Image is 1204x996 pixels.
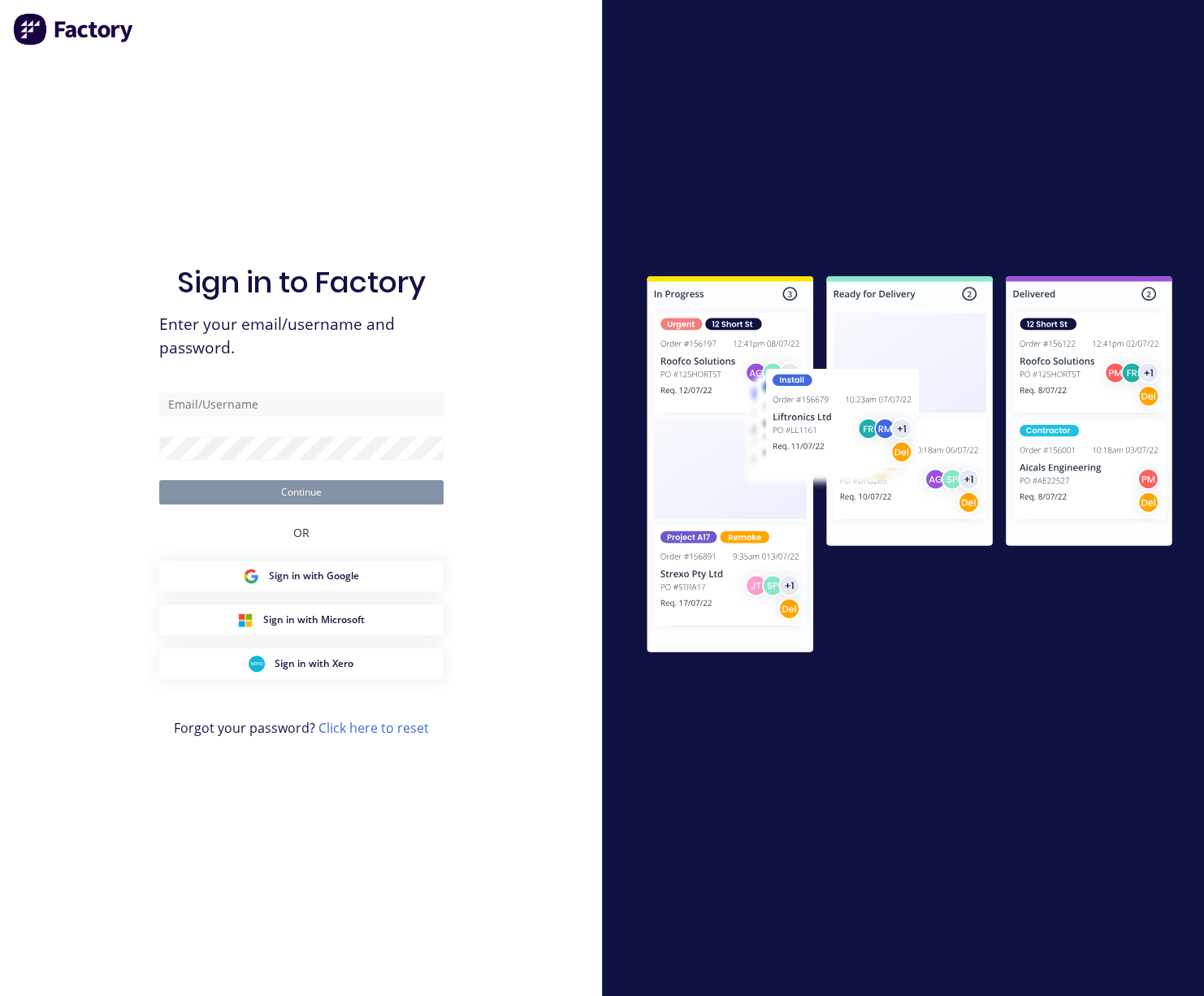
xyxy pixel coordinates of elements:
[177,265,426,300] h1: Sign in to Factory
[318,719,429,737] a: Click here to reset
[249,656,265,672] img: Xero Sign in
[159,313,444,360] span: Enter your email/username and password.
[174,718,429,738] span: Forgot your password?
[615,247,1204,686] img: Sign in
[13,13,135,45] img: Factory
[159,480,444,504] button: Continue
[293,504,310,561] div: OR
[159,392,444,417] input: Email/Username
[275,656,353,671] span: Sign in with Xero
[237,612,253,628] img: Microsoft Sign in
[159,561,444,591] button: Google Sign inSign in with Google
[159,648,444,679] button: Xero Sign inSign in with Xero
[263,613,365,627] span: Sign in with Microsoft
[243,568,259,584] img: Google Sign in
[159,604,444,635] button: Microsoft Sign inSign in with Microsoft
[269,569,359,583] span: Sign in with Google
